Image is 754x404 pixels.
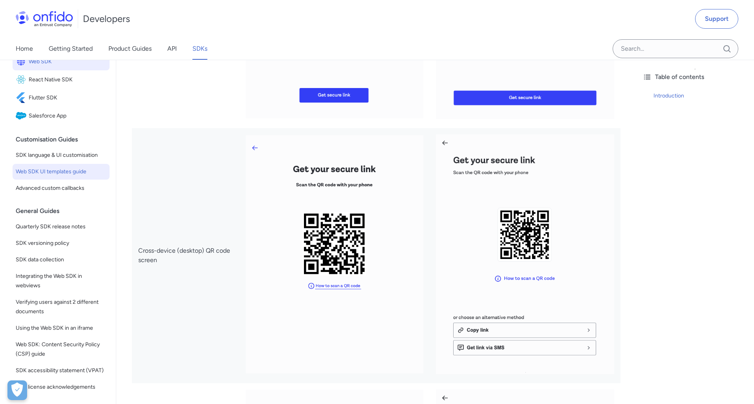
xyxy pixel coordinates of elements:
a: Product Guides [108,38,152,60]
img: IconSalesforce App [16,110,29,121]
a: SDKs [192,38,207,60]
a: Support [695,9,738,29]
span: Web SDK [29,56,106,67]
span: Quarterly SDK release notes [16,222,106,231]
a: API [167,38,177,60]
span: Salesforce App [29,110,106,121]
a: IconSalesforce AppSalesforce App [13,107,110,125]
a: IconFlutter SDKFlutter SDK [13,89,110,107]
a: SDK license acknowledgements [13,379,110,395]
a: Getting Started [49,38,93,60]
a: Verifying users against 2 different documents [13,294,110,320]
a: IconWeb SDKWeb SDK [13,53,110,70]
a: Web SDK: Content Security Policy (CSP) guide [13,337,110,362]
td: Cross-device (desktop) QR code screen [132,128,240,383]
span: Verifying users against 2 different documents [16,297,106,316]
span: SDK license acknowledgements [16,382,106,392]
span: SDK language & UI customisation [16,151,106,160]
div: Cookie Preferences [7,380,27,400]
a: Advanced custom callbacks [13,180,110,196]
img: Onfido Logo [16,11,73,27]
a: SDK accessibility statement (VPAT) [13,363,110,378]
a: Quarterly SDK release notes [13,219,110,235]
a: SDK language & UI customisation [13,147,110,163]
img: IconReact Native SDK [16,74,29,85]
h1: Developers [83,13,130,25]
a: Home [16,38,33,60]
div: Customisation Guides [16,132,113,147]
a: SDK data collection [13,252,110,268]
img: Former desktop QR code [246,135,423,373]
span: Using the Web SDK in an iframe [16,323,106,333]
a: Introduction [653,91,748,101]
img: New desktop QR code [436,134,614,374]
span: React Native SDK [29,74,106,85]
span: Web SDK UI templates guide [16,167,106,176]
a: Integrating the Web SDK in webviews [13,268,110,294]
button: Open Preferences [7,380,27,400]
img: IconWeb SDK [16,56,29,67]
span: Integrating the Web SDK in webviews [16,272,106,290]
a: IconReact Native SDKReact Native SDK [13,71,110,88]
span: SDK versioning policy [16,239,106,248]
span: Advanced custom callbacks [16,184,106,193]
div: Table of contents [642,72,748,82]
span: SDK data collection [16,255,106,264]
input: Onfido search input field [613,39,738,58]
span: Flutter SDK [29,92,106,103]
a: Web SDK UI templates guide [13,164,110,180]
img: IconFlutter SDK [16,92,29,103]
span: SDK accessibility statement (VPAT) [16,366,106,375]
div: General Guides [16,203,113,219]
span: Web SDK: Content Security Policy (CSP) guide [16,340,106,359]
a: SDK versioning policy [13,235,110,251]
a: Using the Web SDK in an iframe [13,320,110,336]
